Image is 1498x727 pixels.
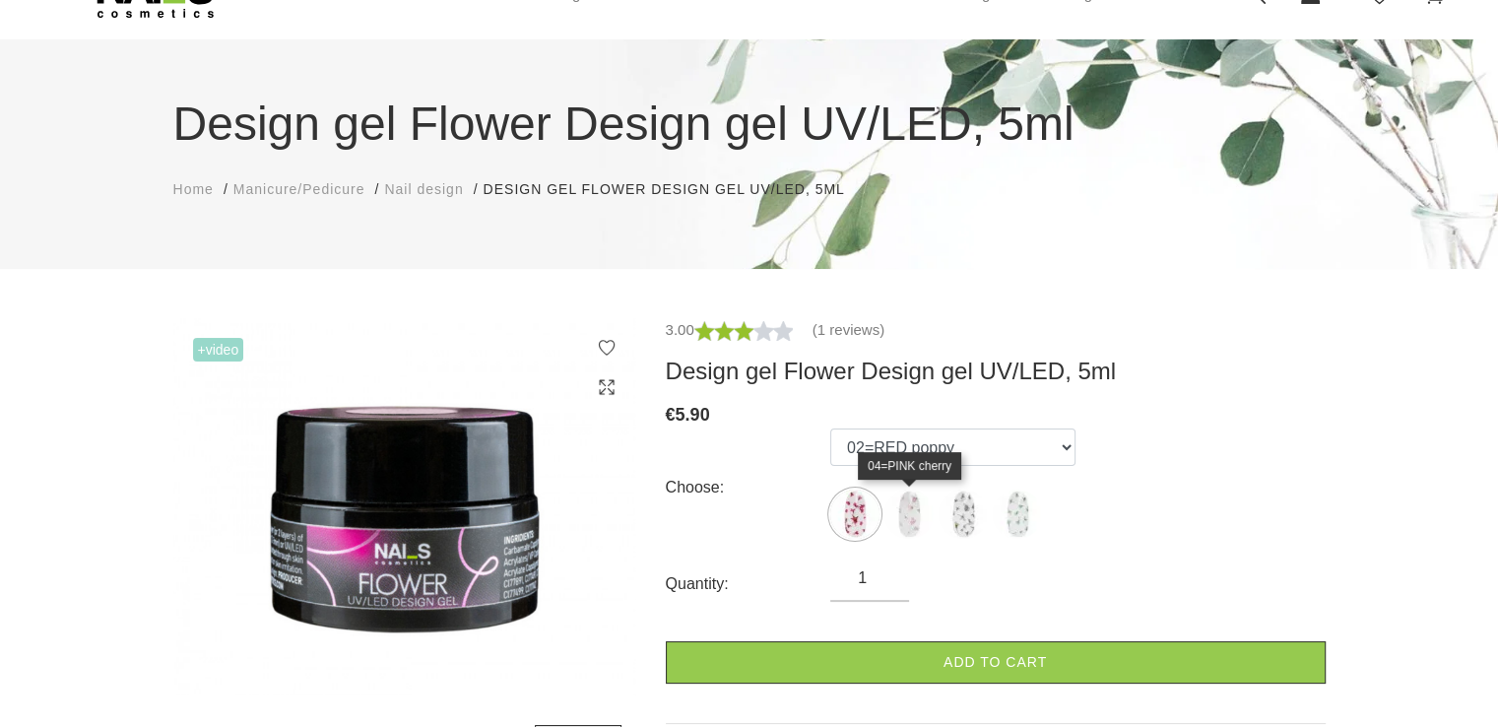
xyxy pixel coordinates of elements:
a: Nail design [384,179,463,200]
font: 3.00 [666,321,694,338]
font: € [666,405,676,425]
img: ... [939,490,988,539]
font: Quantity: [666,575,729,592]
font: Home [173,181,214,197]
font: Design gel Flower Design gel UV/LED, 5ml [173,98,1075,150]
font: 5.90 [676,405,710,425]
img: ... [993,490,1042,539]
a: (1 reviews) [813,318,884,342]
img: ... [830,490,879,539]
font: Manicure/Pedicure [233,181,365,197]
font: +Video [198,342,239,358]
img: ... [884,490,934,539]
font: Design gel Flower Design gel UV/LED, 5ml [484,181,845,197]
img: ... [173,318,636,695]
font: Nail design [384,181,463,197]
font: Add to cart [944,654,1047,670]
a: Home [173,179,214,200]
font: Choose: [666,479,725,496]
a: Manicure/Pedicure [233,179,365,200]
a: Add to cart [666,641,1326,684]
font: (1 reviews) [813,321,884,338]
font: Design gel Flower Design gel UV/LED, 5ml [666,358,1117,384]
